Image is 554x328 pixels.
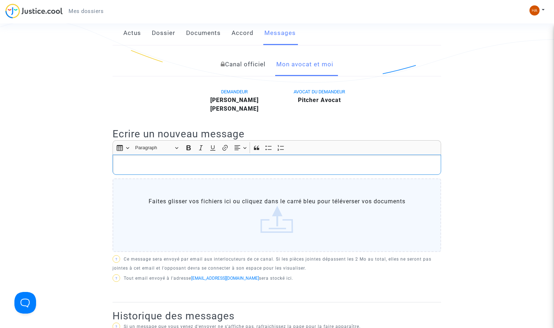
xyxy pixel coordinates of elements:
[113,128,441,140] h2: Ecrire un nouveau message
[69,8,104,14] span: Mes dossiers
[135,143,173,152] span: Paragraph
[298,97,341,103] b: Pitcher Avocat
[132,142,182,153] button: Paragraph
[152,21,175,45] a: Dossier
[113,255,441,273] p: Ce message sera envoyé par email aux interlocuteurs de ce canal. Si les pièces jointes dépassent ...
[232,21,254,45] a: Accord
[63,6,109,17] a: Mes dossiers
[276,53,333,76] a: Mon avocat et moi
[113,140,441,154] div: Editor toolbar
[186,21,221,45] a: Documents
[5,4,63,18] img: jc-logo.svg
[115,257,118,261] span: ?
[210,97,259,103] b: [PERSON_NAME]
[529,5,540,15] img: 4b34ec4eb6f68d98f0eab0e1f1ac274e
[221,89,248,94] span: DEMANDEUR
[115,276,118,280] span: ?
[123,21,141,45] a: Actus
[14,292,36,314] iframe: Help Scout Beacon - Open
[210,105,259,112] b: [PERSON_NAME]
[294,89,345,94] span: AVOCAT DU DEMANDEUR
[221,53,265,76] a: Canal officiel
[191,276,259,281] a: [EMAIL_ADDRESS][DOMAIN_NAME]
[264,21,296,45] a: Messages
[113,155,441,175] div: Rich Text Editor, main
[113,274,441,283] p: Tout email envoyé à l'adresse sera stocké ici.
[113,310,441,322] h2: Historique des messages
